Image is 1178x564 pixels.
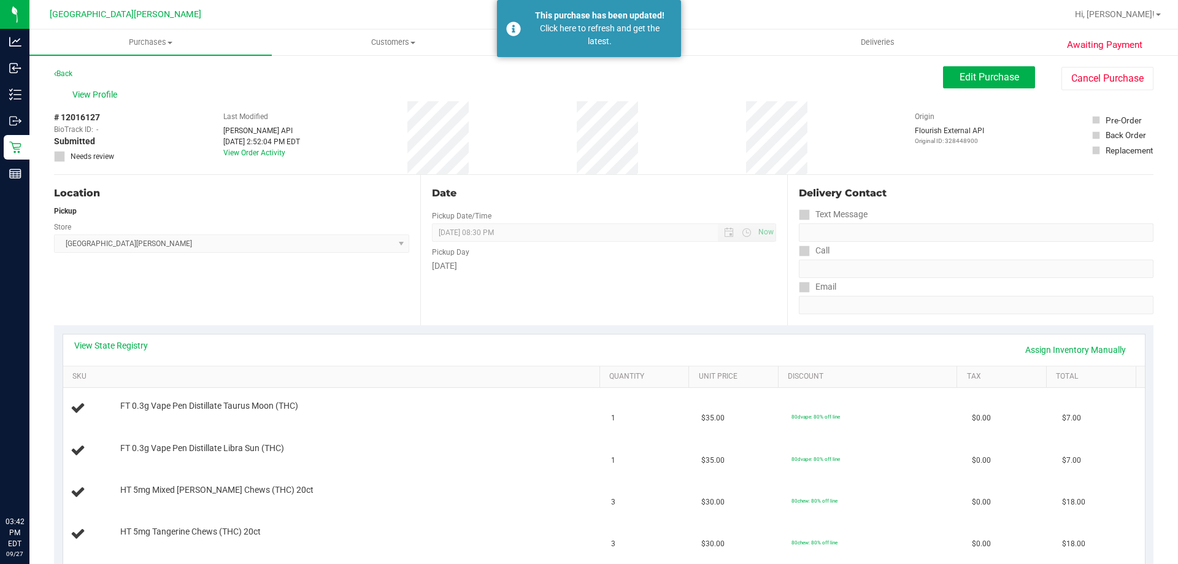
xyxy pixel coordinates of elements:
[50,9,201,20] span: [GEOGRAPHIC_DATA][PERSON_NAME]
[799,186,1153,201] div: Delivery Contact
[120,442,284,454] span: FT 0.3g Vape Pen Distillate Libra Sun (THC)
[972,538,991,550] span: $0.00
[791,539,837,546] span: 80chew: 80% off line
[223,136,300,147] div: [DATE] 2:52:04 PM EDT
[972,496,991,508] span: $0.00
[967,372,1042,382] a: Tax
[29,37,272,48] span: Purchases
[54,186,409,201] div: Location
[609,372,684,382] a: Quantity
[9,36,21,48] inline-svg: Analytics
[799,206,868,223] label: Text Message
[6,549,24,558] p: 09/27
[54,69,72,78] a: Back
[1017,339,1134,360] a: Assign Inventory Manually
[72,88,121,101] span: View Profile
[791,498,837,504] span: 80chew: 80% off line
[223,125,300,136] div: [PERSON_NAME] API
[915,125,984,145] div: Flourish External API
[915,111,934,122] label: Origin
[799,278,836,296] label: Email
[54,135,95,148] span: Submitted
[528,22,672,48] div: Click here to refresh and get the latest.
[72,372,595,382] a: SKU
[611,455,615,466] span: 1
[1106,144,1153,156] div: Replacement
[1062,455,1081,466] span: $7.00
[9,168,21,180] inline-svg: Reports
[960,71,1019,83] span: Edit Purchase
[611,538,615,550] span: 3
[12,466,49,503] iframe: Resource center
[1062,412,1081,424] span: $7.00
[1056,372,1131,382] a: Total
[701,455,725,466] span: $35.00
[54,222,71,233] label: Store
[74,339,148,352] a: View State Registry
[54,124,93,135] span: BioTrack ID:
[120,400,298,412] span: FT 0.3g Vape Pen Distillate Taurus Moon (THC)
[1062,496,1085,508] span: $18.00
[96,124,98,135] span: -
[120,526,261,538] span: HT 5mg Tangerine Chews (THC) 20ct
[799,242,830,260] label: Call
[9,141,21,153] inline-svg: Retail
[528,9,672,22] div: This purchase has been updated!
[799,260,1153,278] input: Format: (999) 999-9999
[611,412,615,424] span: 1
[272,37,514,48] span: Customers
[788,372,952,382] a: Discount
[71,151,114,162] span: Needs review
[432,260,776,272] div: [DATE]
[223,149,285,157] a: View Order Activity
[432,211,491,222] label: Pickup Date/Time
[791,414,840,420] span: 80dvape: 80% off line
[54,207,77,215] strong: Pickup
[54,111,100,124] span: # 12016127
[272,29,514,55] a: Customers
[915,136,984,145] p: Original ID: 328448900
[756,29,999,55] a: Deliveries
[9,62,21,74] inline-svg: Inbound
[1106,129,1146,141] div: Back Order
[1061,67,1153,90] button: Cancel Purchase
[943,66,1035,88] button: Edit Purchase
[120,484,314,496] span: HT 5mg Mixed [PERSON_NAME] Chews (THC) 20ct
[972,412,991,424] span: $0.00
[6,516,24,549] p: 03:42 PM EDT
[1075,9,1155,19] span: Hi, [PERSON_NAME]!
[432,247,469,258] label: Pickup Day
[701,538,725,550] span: $30.00
[223,111,268,122] label: Last Modified
[1106,114,1142,126] div: Pre-Order
[701,496,725,508] span: $30.00
[791,456,840,462] span: 80dvape: 80% off line
[29,29,272,55] a: Purchases
[611,496,615,508] span: 3
[9,115,21,127] inline-svg: Outbound
[972,455,991,466] span: $0.00
[432,186,776,201] div: Date
[799,223,1153,242] input: Format: (999) 999-9999
[699,372,774,382] a: Unit Price
[1067,38,1142,52] span: Awaiting Payment
[701,412,725,424] span: $35.00
[9,88,21,101] inline-svg: Inventory
[1062,538,1085,550] span: $18.00
[844,37,911,48] span: Deliveries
